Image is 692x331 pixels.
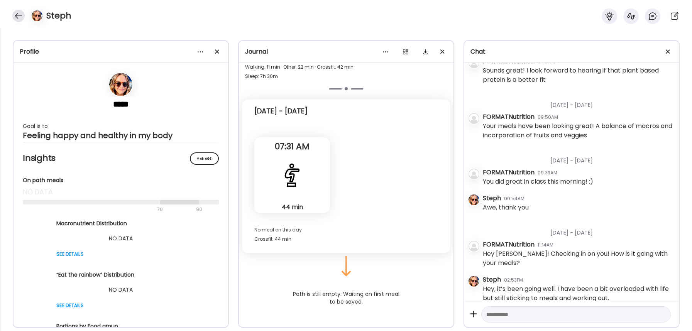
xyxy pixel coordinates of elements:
div: Macronutrient Distribution [56,220,185,228]
img: bg-avatar-default.svg [469,57,479,68]
div: [DATE] - [DATE] [483,147,673,168]
div: 44 min [257,203,327,211]
div: Chat [470,47,673,56]
div: [DATE] - [DATE] [254,106,308,116]
div: [DATE] - [DATE] [483,92,673,112]
div: “Eat the rainbow” Distribution [56,271,185,279]
div: Awe, thank you [483,203,529,212]
div: 09:54AM [504,195,524,202]
span: 07:31 AM [254,143,330,150]
div: No meal on this week Walking: 11 min · Other: 22 min · Crossfit: 42 min Sleep: 7h 30m [245,53,447,81]
div: 11:14AM [538,241,553,248]
div: Portions by Food group [56,322,185,330]
h4: Steph [46,10,71,22]
div: Feeling happy and healthy in my body [23,131,219,140]
div: FORMATNutrition [483,112,535,122]
div: On path meals [23,176,219,184]
div: Journal [245,47,447,56]
div: 09:50AM [538,114,558,121]
div: Goal is to [23,122,219,131]
h2: Insights [23,152,219,164]
img: avatars%2FwFftV3A54uPCICQkRJ4sEQqFNTj1 [469,194,479,205]
div: 70 [23,205,194,214]
div: You did great in class this morning! :) [483,177,593,186]
div: No meal on this day Crossfit: 44 min [254,225,438,244]
div: 09:33AM [538,169,557,176]
div: [DATE] - [DATE] [483,220,673,240]
div: FORMATNutrition [483,240,535,249]
div: Path is still empty. Waiting on first meal to be saved. [284,287,408,309]
div: NO DATA [56,285,185,294]
div: Profile [20,47,222,56]
div: Sounds great! I look forward to hearing if that plant based protein is a better fit [483,66,673,84]
div: Your meals have been looking great! A balance of macros and incorporation of fruits and veggies [483,122,673,140]
div: Hey [PERSON_NAME]! Checking in on you! How is it going with your meals? [483,249,673,268]
div: NO DATA [56,234,185,243]
img: bg-avatar-default.svg [469,241,479,252]
img: bg-avatar-default.svg [469,113,479,124]
div: Manage [190,152,219,165]
div: 02:53PM [504,277,523,284]
div: no data [23,187,219,197]
img: avatars%2FwFftV3A54uPCICQkRJ4sEQqFNTj1 [109,73,132,96]
div: Steph [483,194,501,203]
img: avatars%2FwFftV3A54uPCICQkRJ4sEQqFNTj1 [469,276,479,287]
div: 90 [195,205,203,214]
img: bg-avatar-default.svg [469,169,479,179]
div: Steph [483,275,501,284]
div: Hey, it’s been going well. I have been a bit overloaded with life but still sticking to meals and... [483,284,673,303]
img: avatars%2FwFftV3A54uPCICQkRJ4sEQqFNTj1 [32,10,42,21]
div: FORMATNutrition [483,168,535,177]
